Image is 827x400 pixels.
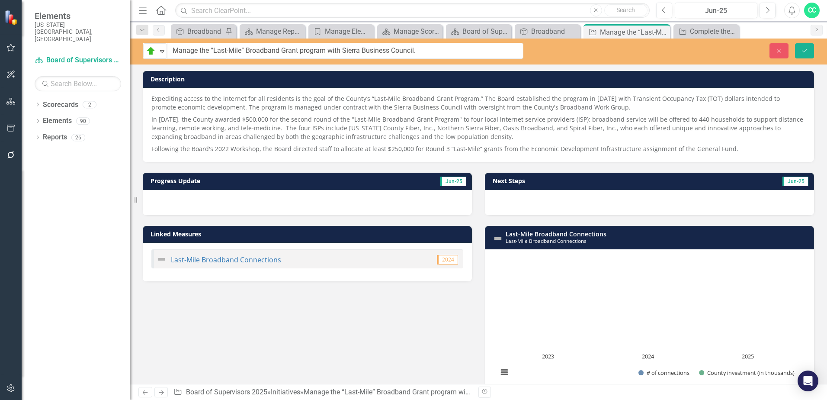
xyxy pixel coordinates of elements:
[35,21,121,42] small: [US_STATE][GEOGRAPHIC_DATA], [GEOGRAPHIC_DATA]
[171,255,281,265] a: Last-Mile Broadband Connections
[76,117,90,125] div: 90
[151,177,356,184] h3: Progress Update
[151,94,805,113] p: Expediting access to the internet for all residents is the goal of the County’s “Last-Mile Broadb...
[146,46,156,56] img: On Target
[151,231,467,237] h3: Linked Measures
[256,26,303,37] div: Manage Reports
[531,26,578,37] div: Broadband
[175,3,650,18] input: Search ClearPoint...
[186,388,267,396] a: Board of Supervisors 2025
[379,26,440,37] a: Manage Scorecards
[462,26,509,37] div: Board of Supervisors Objective Progress Update Summary Table
[394,26,440,37] div: Manage Scorecards
[71,134,85,141] div: 26
[437,255,458,265] span: 2024
[506,237,587,244] small: Last-Mile Broadband Connections
[448,26,509,37] a: Board of Supervisors Objective Progress Update Summary Table
[675,3,757,18] button: Jun-25
[156,254,167,265] img: Not Defined
[304,388,547,396] div: Manage the “Last-Mile” Broadband Grant program with Sierra Business Council.
[638,369,689,377] button: Show # of connections
[782,177,808,186] span: Jun-25
[151,76,809,82] h3: Description
[187,26,223,37] div: Broadband
[494,256,802,386] svg: Interactive chart
[493,233,503,244] img: Not Defined
[242,26,303,37] a: Manage Reports
[699,369,794,377] button: Show County investment (in thousands)
[43,100,78,110] a: Scorecards
[167,43,523,59] input: This field is required
[676,26,737,37] a: Complete the Programmatic EIR and expand the permitting “tool kit” to facilitate broadband.
[35,76,121,91] input: Search Below...
[616,6,635,13] span: Search
[493,177,666,184] h3: Next Steps
[35,55,121,65] a: Board of Supervisors 2025
[742,352,754,360] text: 2025
[173,387,472,397] div: » »
[506,230,606,238] a: Last-Mile Broadband Connections
[83,101,96,108] div: 2
[542,352,554,360] text: 2023
[43,116,72,126] a: Elements
[4,10,19,25] img: ClearPoint Strategy
[798,371,818,391] div: Open Intercom Messenger
[173,26,223,37] a: Broadband
[678,6,754,16] div: Jun-25
[494,256,805,386] div: Chart. Highcharts interactive chart.
[600,27,668,38] div: Manage the “Last-Mile” Broadband Grant program with Sierra Business Council.
[804,3,820,18] button: CC
[604,4,647,16] button: Search
[325,26,372,37] div: Manage Elements
[311,26,372,37] a: Manage Elements
[517,26,578,37] a: Broadband
[35,11,121,21] span: Elements
[498,366,510,378] button: View chart menu, Chart
[690,26,737,37] div: Complete the Programmatic EIR and expand the permitting “tool kit” to facilitate broadband.
[151,143,805,153] p: Following the Board's 2022 Workshop, the Board directed staff to allocate at least $250,000 for R...
[440,177,466,186] span: Jun-25
[151,113,805,143] p: In [DATE], the County awarded $500,000 for the second round of the "Last-Mile Broadband Grant Pro...
[271,388,300,396] a: Initiatives
[642,352,654,360] text: 2024
[43,132,67,142] a: Reports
